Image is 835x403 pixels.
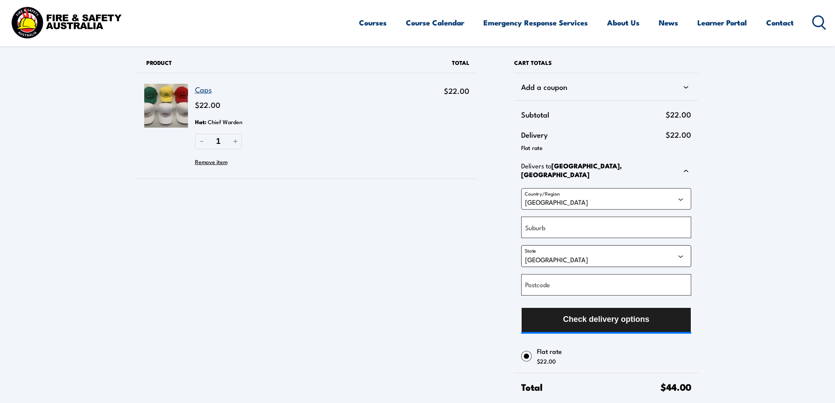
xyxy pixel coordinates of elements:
[525,279,550,290] label: Postcode
[521,160,622,179] strong: [GEOGRAPHIC_DATA], [GEOGRAPHIC_DATA]
[521,141,691,154] div: Flat rate
[144,84,188,128] img: Caps
[452,58,469,67] span: Total
[195,99,220,110] span: $22.00
[195,134,208,149] button: Reduce quantity of Caps
[406,11,464,34] a: Course Calendar
[521,161,677,179] p: Delivers to
[521,80,691,93] div: Add a coupon
[208,134,229,149] input: Quantity of Caps in your cart.
[521,161,691,181] div: Delivers to[GEOGRAPHIC_DATA], [GEOGRAPHIC_DATA]
[659,11,678,34] a: News
[525,190,560,197] label: Country/Region
[525,247,536,254] label: State
[607,11,640,34] a: About Us
[537,357,556,365] span: $22.00
[521,108,665,121] span: Subtotal
[537,346,691,357] span: Flat rate
[359,11,387,34] a: Courses
[208,115,242,128] span: Chief Warden
[521,128,665,141] span: Delivery
[521,217,691,238] input: Suburb
[521,274,691,296] input: Postcode
[766,11,794,34] a: Contact
[666,108,691,121] span: $22.00
[521,307,691,334] button: Check delivery options
[661,379,691,394] span: $44.00
[229,134,242,149] button: Increase quantity of Caps
[483,11,588,34] a: Emergency Response Services
[444,85,469,96] span: $22.00
[514,53,698,73] h2: Cart totals
[195,115,206,128] span: Hat :
[146,58,172,67] span: Product
[563,308,649,331] span: Check delivery options
[521,380,660,393] span: Total
[521,351,532,362] input: Flat rate$22.00
[525,222,545,233] label: Suburb
[697,11,747,34] a: Learner Portal
[195,155,227,168] button: Remove Caps from cart
[195,84,212,95] a: Caps
[666,128,691,141] span: $22.00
